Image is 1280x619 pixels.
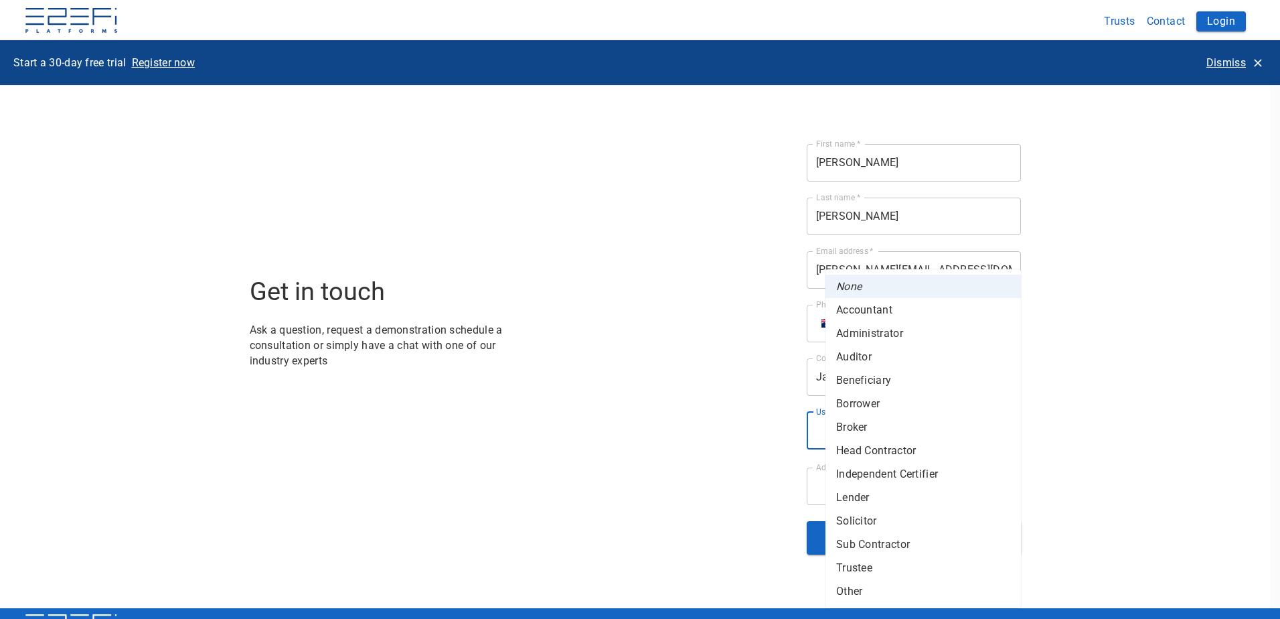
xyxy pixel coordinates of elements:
[825,415,1021,439] li: Broker
[825,556,1021,579] li: Trustee
[825,439,1021,462] li: Head Contractor
[825,509,1021,533] li: Solicitor
[825,392,1021,415] li: Borrower
[825,486,1021,509] li: Lender
[836,279,862,294] em: None
[825,462,1021,486] li: Independent Certifier
[825,298,1021,322] li: Accountant
[825,579,1021,603] li: Other
[825,322,1021,345] li: Administrator
[825,533,1021,556] li: Sub Contractor
[825,368,1021,392] li: Beneficiary
[825,345,1021,368] li: Auditor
